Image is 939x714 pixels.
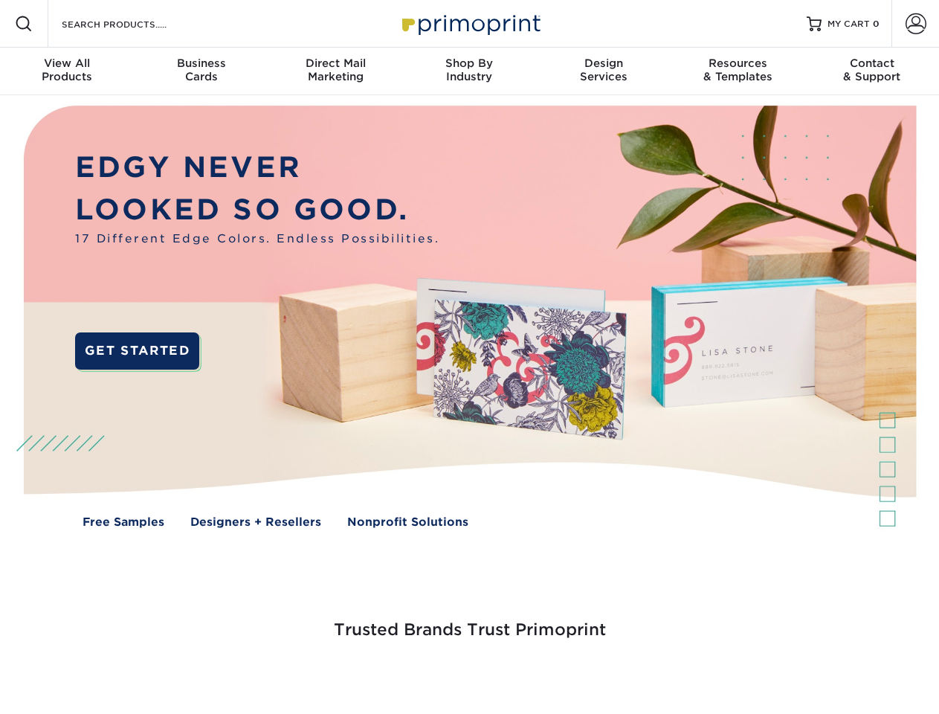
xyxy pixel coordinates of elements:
a: Designers + Resellers [190,514,321,531]
span: Design [537,57,671,70]
div: & Support [805,57,939,83]
a: GET STARTED [75,332,199,370]
span: Contact [805,57,939,70]
a: BusinessCards [134,48,268,95]
div: & Templates [671,57,804,83]
div: Industry [402,57,536,83]
span: 17 Different Edge Colors. Endless Possibilities. [75,231,439,248]
img: Primoprint [396,7,544,39]
a: Shop ByIndustry [402,48,536,95]
h3: Trusted Brands Trust Primoprint [35,585,905,657]
img: Freeform [223,678,224,679]
img: Goodwill [803,678,804,679]
span: MY CART [827,18,870,30]
a: Contact& Support [805,48,939,95]
img: Amazon [662,678,662,679]
input: SEARCH PRODUCTS..... [60,15,205,33]
a: Free Samples [83,514,164,531]
span: Resources [671,57,804,70]
div: Cards [134,57,268,83]
a: DesignServices [537,48,671,95]
span: Business [134,57,268,70]
p: EDGY NEVER [75,147,439,189]
span: Shop By [402,57,536,70]
a: Direct MailMarketing [268,48,402,95]
img: Google [379,678,380,679]
a: Resources& Templates [671,48,804,95]
div: Services [537,57,671,83]
span: Direct Mail [268,57,402,70]
img: Smoothie King [108,678,109,679]
p: LOOKED SO GOOD. [75,189,439,231]
span: 0 [873,19,880,29]
a: Nonprofit Solutions [347,514,468,531]
div: Marketing [268,57,402,83]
